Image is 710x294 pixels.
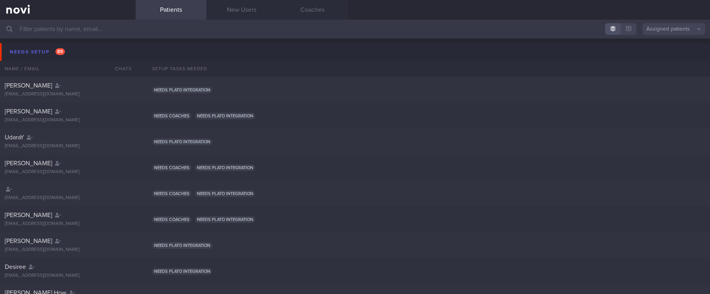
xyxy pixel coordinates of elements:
span: Needs plato integration [152,242,212,249]
span: Needs coaches [152,113,191,119]
button: Assigned patients [642,23,705,35]
span: Needs plato integration [152,268,212,275]
span: Needs plato integration [195,164,255,171]
div: Chats [104,61,136,77]
span: Desiree [5,264,26,270]
span: 89 [55,48,65,55]
span: Needs plato integration [195,216,255,223]
span: Needs plato integration [152,139,212,145]
span: Needs plato integration [195,113,255,119]
span: [PERSON_NAME] [5,238,52,244]
span: Needs plato integration [195,190,255,197]
span: Needs coaches [152,216,191,223]
span: UdaraY [5,134,24,141]
span: Needs coaches [152,164,191,171]
span: Needs coaches [152,190,191,197]
span: Needs plato integration [152,87,212,93]
div: Setup tasks needed [147,61,710,77]
div: [EMAIL_ADDRESS][DOMAIN_NAME] [5,195,131,201]
span: [PERSON_NAME] [5,160,52,166]
span: [PERSON_NAME] [5,82,52,89]
div: Needs setup [8,47,67,57]
span: [PERSON_NAME] [5,212,52,218]
div: [EMAIL_ADDRESS][DOMAIN_NAME] [5,91,131,97]
div: [EMAIL_ADDRESS][DOMAIN_NAME] [5,221,131,227]
div: [EMAIL_ADDRESS][DOMAIN_NAME] [5,143,131,149]
div: [EMAIL_ADDRESS][DOMAIN_NAME] [5,247,131,253]
span: [PERSON_NAME] [5,108,52,115]
div: [EMAIL_ADDRESS][DOMAIN_NAME] [5,273,131,279]
div: [EMAIL_ADDRESS][DOMAIN_NAME] [5,117,131,123]
div: [EMAIL_ADDRESS][DOMAIN_NAME] [5,169,131,175]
